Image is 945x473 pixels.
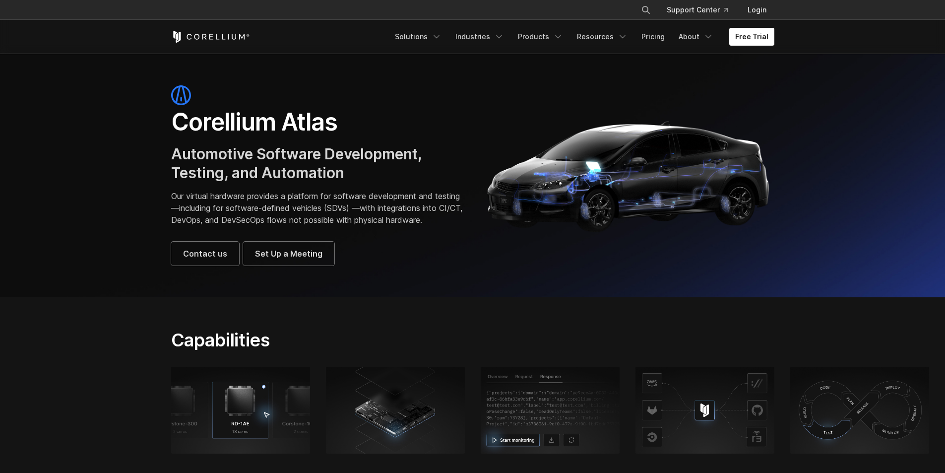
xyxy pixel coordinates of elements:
span: Set Up a Meeting [255,248,322,260]
a: Products [512,28,569,46]
a: Login [740,1,774,19]
span: Contact us [183,248,227,260]
a: About [673,28,719,46]
div: Navigation Menu [629,1,774,19]
a: Solutions [389,28,447,46]
h1: Corellium Atlas [171,107,463,137]
p: Our virtual hardware provides a platform for software development and testing—including for softw... [171,190,463,226]
a: Corellium Home [171,31,250,43]
span: Automotive Software Development, Testing, and Automation [171,145,422,182]
button: Search [637,1,655,19]
div: Navigation Menu [389,28,774,46]
a: Industries [449,28,510,46]
img: Response tab, start monitoring; Tooling Integrations [481,367,620,453]
a: Free Trial [729,28,774,46]
a: Pricing [635,28,671,46]
h2: Capabilities [171,329,567,351]
a: Set Up a Meeting [243,242,334,266]
img: Continuous testing using physical devices in CI/CD workflows [790,367,929,453]
img: atlas-icon [171,85,191,105]
a: Support Center [659,1,736,19]
img: Corellium_Hero_Atlas_Header [483,113,774,237]
img: server-class Arm hardware; SDV development [326,367,465,453]
img: RD-1AE; 13 cores [171,367,310,453]
img: Corellium platform integrating with AWS, GitHub, and CI tools for secure mobile app testing and D... [635,367,774,453]
a: Resources [571,28,633,46]
a: Contact us [171,242,239,266]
